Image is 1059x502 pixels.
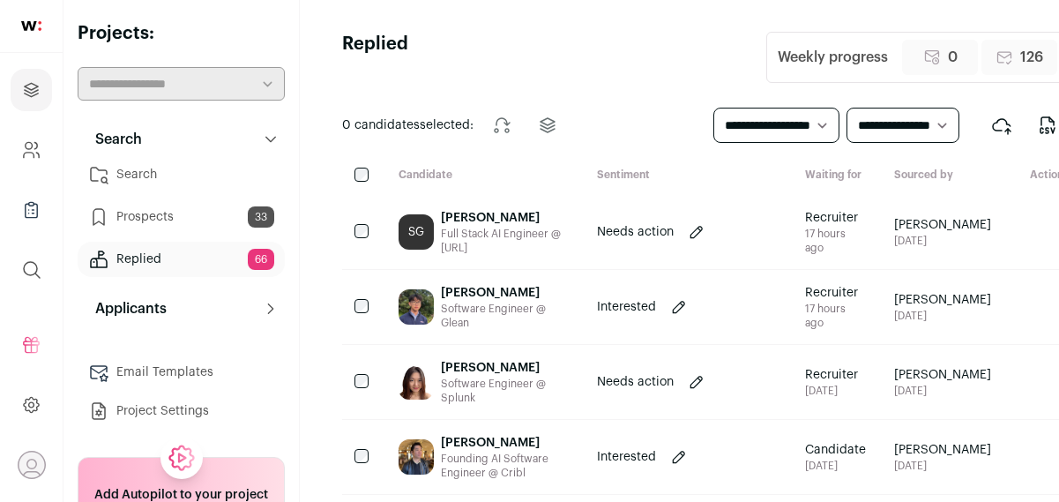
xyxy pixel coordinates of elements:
[894,216,991,234] span: [PERSON_NAME]
[583,168,791,184] div: Sentiment
[805,441,866,459] span: Candidate
[11,129,52,171] a: Company and ATS Settings
[805,366,858,384] span: Recruiter
[11,69,52,111] a: Projects
[805,459,866,473] div: [DATE]
[441,434,569,452] div: [PERSON_NAME]
[948,47,958,68] span: 0
[791,168,880,184] div: Waiting for
[805,284,866,302] span: Recruiter
[342,32,408,83] h1: Replied
[981,104,1023,146] button: Export to ATS
[805,384,858,398] div: [DATE]
[597,448,656,466] p: Interested
[805,302,866,330] div: 17 hours ago
[21,21,41,31] img: wellfound-shorthand-0d5821cbd27db2630d0214b213865d53afaa358527fdda9d0ea32b1df1b89c2c.svg
[18,451,46,479] button: Open dropdown
[894,309,991,323] span: [DATE]
[597,298,656,316] p: Interested
[894,291,991,309] span: [PERSON_NAME]
[399,364,434,400] img: 895fdd86e62c844e843ecc9e153d5e4495ed76494143b02b3743892d9a54c6c7
[1020,47,1043,68] span: 126
[894,441,991,459] span: [PERSON_NAME]
[399,439,434,475] img: db02d79d8568f4472d45033c0b9c625e658d2abc8f671131f350da03ea0864ca.jpg
[85,298,167,319] p: Applicants
[11,189,52,231] a: Company Lists
[78,122,285,157] button: Search
[248,249,274,270] span: 66
[805,209,866,227] span: Recruiter
[778,47,888,68] div: Weekly progress
[342,116,474,134] span: selected:
[78,199,285,235] a: Prospects33
[78,242,285,277] a: Replied66
[441,452,569,480] div: Founding AI Software Engineer @ Cribl
[78,157,285,192] a: Search
[342,119,420,131] span: 0 candidates
[894,234,991,248] span: [DATE]
[399,214,434,250] div: SG
[894,366,991,384] span: [PERSON_NAME]
[399,289,434,325] img: 81a450c59d2631c2202225b45090c810fb6b89cc35b7434d2955600c5f3426ca
[384,168,583,184] div: Candidate
[78,21,285,46] h2: Projects:
[78,393,285,429] a: Project Settings
[441,284,569,302] div: [PERSON_NAME]
[78,291,285,326] button: Applicants
[441,359,569,377] div: [PERSON_NAME]
[805,227,866,255] div: 17 hours ago
[248,206,274,228] span: 33
[78,355,285,390] a: Email Templates
[441,209,569,227] div: [PERSON_NAME]
[894,459,991,473] span: [DATE]
[441,227,569,255] div: Full Stack AI Engineer @ [URL]
[441,377,569,405] div: Software Engineer @ Splunk
[85,129,142,150] p: Search
[597,223,674,241] p: Needs action
[441,302,569,330] div: Software Engineer @ Glean
[894,384,991,398] span: [DATE]
[880,168,1005,184] div: Sourced by
[597,373,674,391] p: Needs action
